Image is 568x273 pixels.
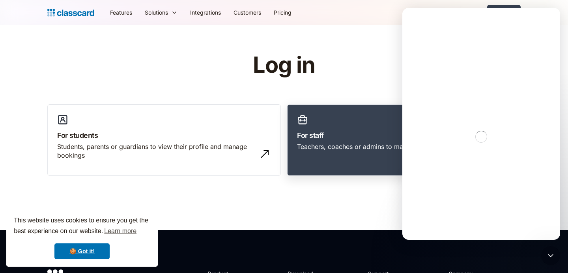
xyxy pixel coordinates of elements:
[487,5,521,20] a: Sign up
[287,104,521,176] a: For staffTeachers, coaches or admins to manage and grow their classes
[145,8,168,17] div: Solutions
[297,130,511,141] h3: For staff
[159,53,409,77] h1: Log in
[184,4,227,21] a: Integrations
[6,208,158,267] div: cookieconsent
[227,4,267,21] a: Customers
[103,225,138,237] a: learn more about cookies
[541,246,560,265] iframe: Intercom live chat
[47,104,281,176] a: For studentsStudents, parents or guardians to view their profile and manage bookings
[297,142,487,151] div: Teachers, coaches or admins to manage and grow their classes
[57,130,271,141] h3: For students
[57,142,255,160] div: Students, parents or guardians to view their profile and manage bookings
[104,4,138,21] a: Features
[138,4,184,21] div: Solutions
[47,7,94,18] a: home
[417,4,460,21] a: Get a demo
[14,216,150,237] span: This website uses cookies to ensure you get the best experience on our website.
[267,4,298,21] a: Pricing
[460,4,487,21] a: Login
[402,8,560,240] iframe: Intercom live chat
[54,243,110,259] a: dismiss cookie message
